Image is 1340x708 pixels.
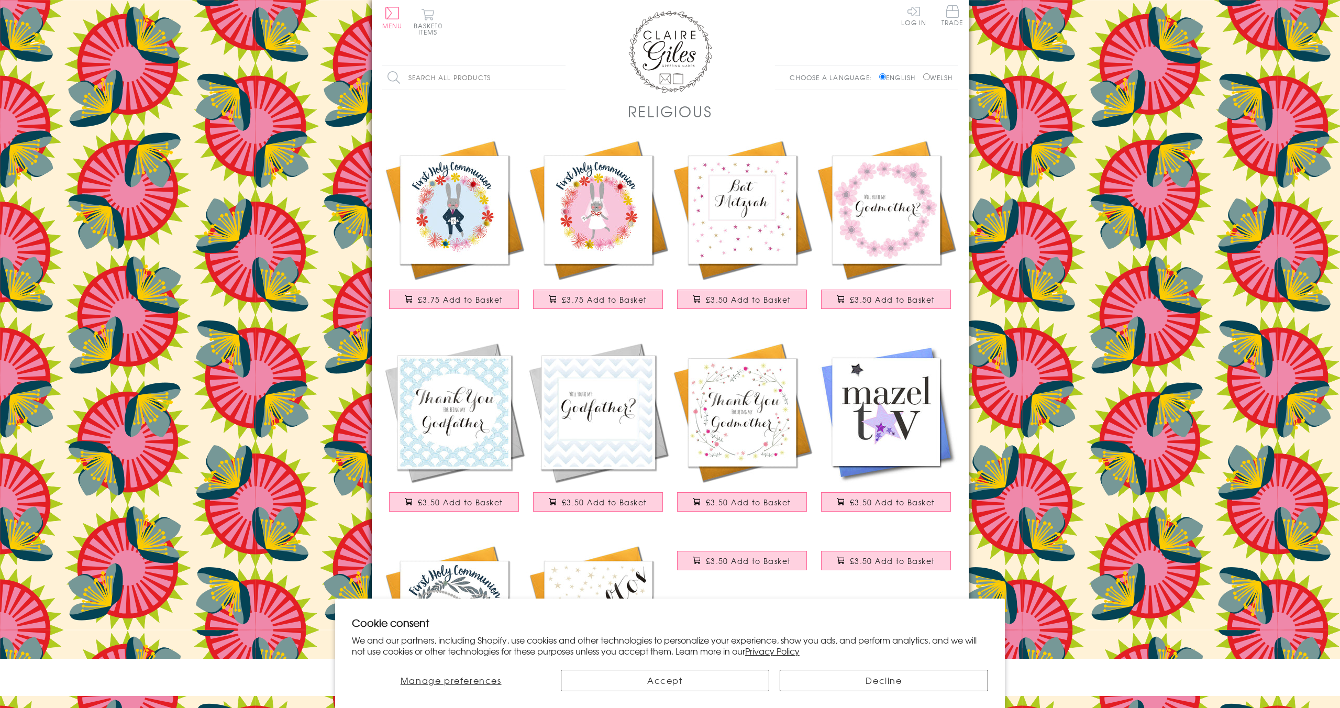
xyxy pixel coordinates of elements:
[706,294,791,305] span: £3.50 Add to Basket
[923,73,953,82] label: Welsh
[418,294,503,305] span: £3.75 Add to Basket
[814,543,958,588] a: Religious Occassions Card, Blue Star, Bar Mitzvah maxel tov £3.50 Add to Basket
[879,73,886,80] input: English
[706,497,791,507] span: £3.50 Add to Basket
[821,551,951,570] button: £3.50 Add to Basket
[706,556,791,566] span: £3.50 Add to Basket
[352,615,989,630] h2: Cookie consent
[526,138,670,282] img: First Holy Communion Card, Pink Flowers, Embellished with pompoms
[677,290,807,309] button: £3.50 Add to Basket
[942,5,964,26] span: Trade
[670,138,814,319] a: Religious Occassions Card, Pink Stars, Bat Mitzvah £3.50 Add to Basket
[628,101,713,122] h1: Religious
[561,670,769,691] button: Accept
[821,290,951,309] button: £3.50 Add to Basket
[382,66,566,90] input: Search all products
[821,492,951,512] button: £3.50 Add to Basket
[382,340,526,484] img: Religious Occassions Card, Blue Circles, Thank You for being my Godfather
[562,497,647,507] span: £3.50 Add to Basket
[533,290,663,309] button: £3.75 Add to Basket
[942,5,964,28] a: Trade
[382,138,526,319] a: First Holy Communion Card, Blue Flowers, Embellished with pompoms £3.75 Add to Basket
[670,340,814,522] a: Religious Occassions Card, Flowers, Thank You for being my Godmother £3.50 Add to Basket
[879,73,921,82] label: English
[389,492,519,512] button: £3.50 Add to Basket
[526,138,670,319] a: First Holy Communion Card, Pink Flowers, Embellished with pompoms £3.75 Add to Basket
[389,290,519,309] button: £3.75 Add to Basket
[382,138,526,282] img: First Holy Communion Card, Blue Flowers, Embellished with pompoms
[533,492,663,512] button: £3.50 Add to Basket
[418,21,442,37] span: 0 items
[814,340,958,522] a: Religious Occassions Card, Blue Star, Mazel Tov, Embellished with a padded star £3.50 Add to Basket
[850,556,935,566] span: £3.50 Add to Basket
[526,543,670,687] img: Religious Occassions Card, Golden Stars, Mazel Tov
[352,635,989,657] p: We and our partners, including Shopify, use cookies and other technologies to personalize your ex...
[352,670,550,691] button: Manage preferences
[814,340,958,484] img: Religious Occassions Card, Blue Star, Mazel Tov, Embellished with a padded star
[745,645,800,657] a: Privacy Policy
[526,340,670,484] img: Religious Occassions Card, Blue Stripes, Will you be my Godfather?
[382,7,403,29] button: Menu
[677,492,807,512] button: £3.50 Add to Basket
[677,551,807,570] button: £3.50 Add to Basket
[901,5,926,26] a: Log In
[850,294,935,305] span: £3.50 Add to Basket
[555,66,566,90] input: Search
[850,497,935,507] span: £3.50 Add to Basket
[526,340,670,522] a: Religious Occassions Card, Blue Stripes, Will you be my Godfather? £3.50 Add to Basket
[562,294,647,305] span: £3.75 Add to Basket
[628,10,712,93] img: Claire Giles Greetings Cards
[814,138,958,282] img: Religious Occassions Card, Pink Flowers, Will you be my Godmother?
[780,670,988,691] button: Decline
[814,138,958,319] a: Religious Occassions Card, Pink Flowers, Will you be my Godmother? £3.50 Add to Basket
[418,497,503,507] span: £3.50 Add to Basket
[923,73,930,80] input: Welsh
[382,21,403,30] span: Menu
[670,138,814,282] img: Religious Occassions Card, Pink Stars, Bat Mitzvah
[790,73,877,82] p: Choose a language:
[401,674,502,687] span: Manage preferences
[382,340,526,522] a: Religious Occassions Card, Blue Circles, Thank You for being my Godfather £3.50 Add to Basket
[382,543,526,687] img: Religious Occassions Card, Beads, First Holy Communion, Embellished with pompoms
[670,543,814,588] a: Religious Occassions Card, Pink Stars, Mazel Tov, Embellished with a padded star £3.50 Add to Basket
[670,340,814,484] img: Religious Occassions Card, Flowers, Thank You for being my Godmother
[414,8,442,35] button: Basket0 items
